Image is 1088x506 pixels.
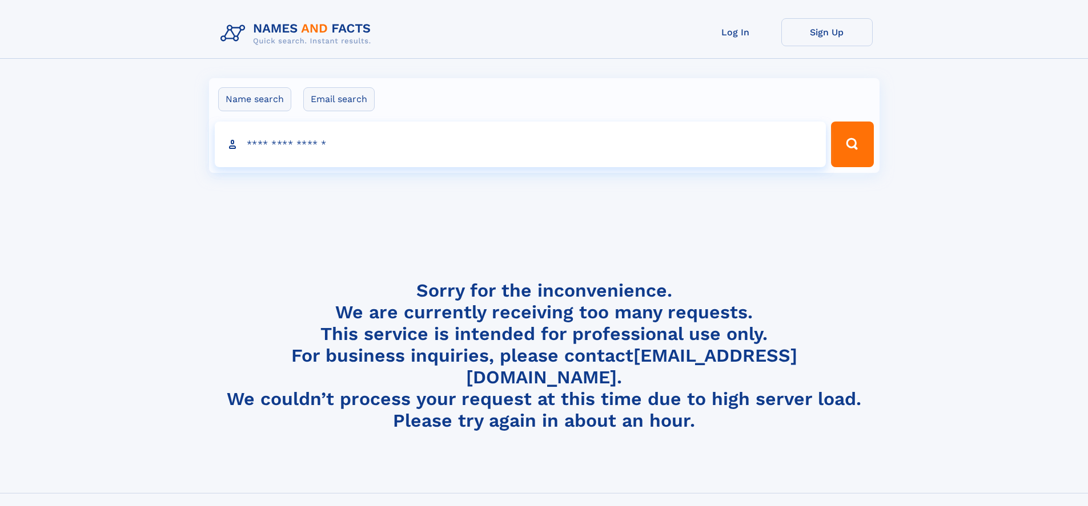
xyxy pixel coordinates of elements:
[218,87,291,111] label: Name search
[690,18,781,46] a: Log In
[781,18,873,46] a: Sign Up
[303,87,375,111] label: Email search
[831,122,873,167] button: Search Button
[216,280,873,432] h4: Sorry for the inconvenience. We are currently receiving too many requests. This service is intend...
[466,345,797,388] a: [EMAIL_ADDRESS][DOMAIN_NAME]
[215,122,826,167] input: search input
[216,18,380,49] img: Logo Names and Facts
